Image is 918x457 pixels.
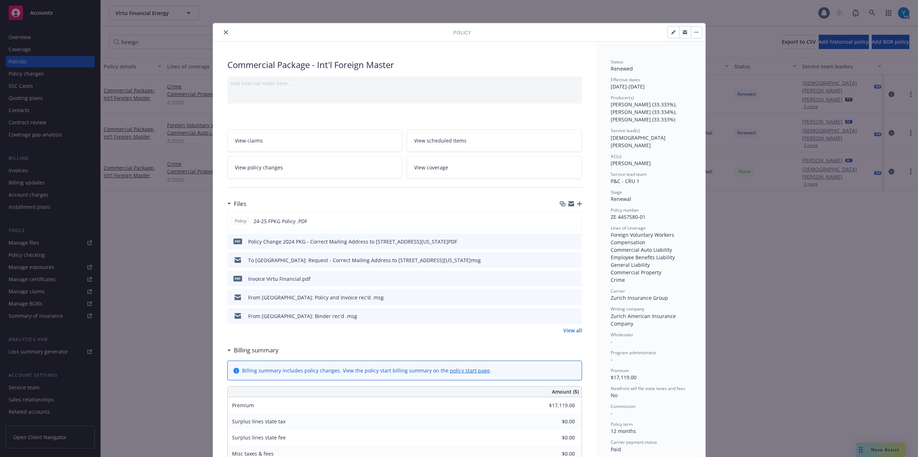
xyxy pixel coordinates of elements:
button: download file [561,312,567,320]
div: Commercial Package - Int'l Foreign Master [227,59,582,71]
span: Misc taxes & fees [232,450,274,457]
span: Producer(s) [611,95,634,101]
span: Policy number [611,207,639,213]
div: Commercial Auto Liability [611,246,691,254]
input: 0.00 [533,416,579,427]
span: Carrier [611,288,625,294]
span: Policy term [611,421,633,427]
button: download file [561,294,567,301]
button: download file [561,275,567,283]
div: From [GEOGRAPHIC_DATA]: Policy and Invoice rec'd .msg [248,294,384,301]
span: View claims [235,137,263,144]
span: Policy [453,29,471,36]
div: Commercial Property [611,269,691,276]
a: View all [563,327,582,334]
button: download file [561,238,567,245]
span: - [611,338,612,345]
button: close [222,28,230,37]
a: View coverage [407,156,582,179]
span: Newfront will file state taxes and fees [611,385,685,391]
span: Lines of coverage [611,225,646,231]
span: - [611,410,612,417]
button: preview file [572,217,579,225]
a: policy start page [450,367,490,374]
span: Wholesaler [611,332,633,338]
div: Billing summary includes policy changes. View the policy start billing summary on the . [242,367,491,374]
span: pdf [233,276,242,281]
span: ZE 4457580-01 [611,213,645,220]
div: Files [227,199,246,208]
div: Foreign Voluntary Workers Compensation [611,231,691,246]
div: Policy Change 2024 PKG - Correct Mailing Address to [STREET_ADDRESS][US_STATE]PDF [248,238,457,245]
span: Effective dates [611,77,640,83]
span: Commission [611,403,635,409]
span: Surplus lines state fee [232,434,286,441]
span: [DEMOGRAPHIC_DATA][PERSON_NAME] [611,134,666,149]
span: 12 months [611,428,636,434]
div: Invoice Virtu Financial.pdf [248,275,311,283]
span: Zurich Insurance Group [611,294,668,301]
span: Program administrator [611,350,657,356]
span: Paid [611,446,621,453]
button: preview file [573,312,579,320]
span: No [611,392,617,399]
span: Status [611,59,623,65]
a: View policy changes [227,156,403,179]
h3: Files [234,199,246,208]
span: Policy [233,218,248,224]
a: View claims [227,129,403,152]
span: Service lead(s) [611,128,640,134]
button: preview file [573,238,579,245]
span: Amount ($) [552,388,579,395]
span: Premium [232,402,254,409]
span: Writing company [611,306,644,312]
div: To [GEOGRAPHIC_DATA]: Request - Correct Mailing Address to [STREET_ADDRESS][US_STATE]msg [248,256,481,264]
div: [DATE] - [DATE] [611,77,691,90]
input: 0.00 [533,400,579,411]
div: Crime [611,276,691,284]
div: Add internal notes here... [230,80,579,87]
button: preview file [573,275,579,283]
span: View policy changes [235,164,283,171]
button: download file [561,256,567,264]
button: download file [561,217,567,225]
span: Renewal [611,196,631,202]
span: PDF [233,239,242,244]
button: preview file [573,256,579,264]
h3: Billing summary [234,346,279,355]
div: Billing summary [227,346,279,355]
span: Carrier payment status [611,439,657,445]
span: AC(s) [611,153,621,159]
span: Renewed [611,65,633,72]
span: View coverage [414,164,448,171]
span: - [611,356,612,363]
div: General Liability [611,261,691,269]
button: preview file [573,294,579,301]
div: Employee Benefits Liability [611,254,691,261]
span: Surplus lines state tax [232,418,285,425]
span: [PERSON_NAME] (33.333%), [PERSON_NAME] (33.334%), [PERSON_NAME] (33.333%) [611,101,678,123]
span: $17,119.00 [611,374,637,381]
span: View scheduled items [414,137,467,144]
span: Service lead team [611,171,647,177]
span: 24-25 FPKG Policy .PDF [254,217,307,225]
div: From [GEOGRAPHIC_DATA]: Binder rec'd .msg [248,312,357,320]
span: P&C - CRU 1 [611,178,639,184]
span: Premium [611,367,629,374]
span: Stage [611,189,622,195]
span: Zurich American Insurance Company [611,313,677,327]
span: [PERSON_NAME] [611,160,651,167]
a: View scheduled items [407,129,582,152]
input: 0.00 [533,432,579,443]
